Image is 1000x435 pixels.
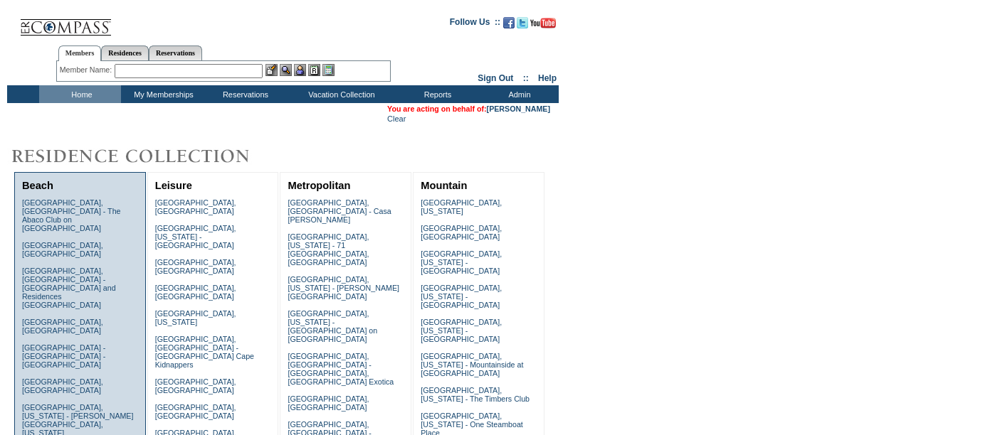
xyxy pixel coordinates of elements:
a: [GEOGRAPHIC_DATA], [US_STATE] - The Timbers Club [421,386,530,403]
a: [GEOGRAPHIC_DATA], [GEOGRAPHIC_DATA] [22,377,103,394]
a: [GEOGRAPHIC_DATA], [GEOGRAPHIC_DATA] [155,258,236,275]
a: Leisure [155,180,192,191]
a: Mountain [421,180,467,191]
img: Compass Home [19,7,112,36]
span: :: [523,73,529,83]
a: [GEOGRAPHIC_DATA], [GEOGRAPHIC_DATA] [155,284,236,301]
td: Vacation Collection [285,85,395,103]
a: [GEOGRAPHIC_DATA], [US_STATE] - Mountainside at [GEOGRAPHIC_DATA] [421,352,523,377]
td: Reservations [203,85,285,103]
a: [GEOGRAPHIC_DATA], [GEOGRAPHIC_DATA] [22,318,103,335]
a: [GEOGRAPHIC_DATA], [US_STATE] - [GEOGRAPHIC_DATA] [421,318,502,343]
a: [GEOGRAPHIC_DATA], [US_STATE] [155,309,236,326]
img: Subscribe to our YouTube Channel [530,18,556,28]
a: Metropolitan [288,180,350,191]
a: Subscribe to our YouTube Channel [530,21,556,30]
a: Clear [387,114,406,123]
img: b_calculator.gif [322,64,335,76]
a: [GEOGRAPHIC_DATA], [GEOGRAPHIC_DATA] [155,403,236,420]
a: Become our fan on Facebook [503,21,515,30]
a: [GEOGRAPHIC_DATA], [US_STATE] - [GEOGRAPHIC_DATA] on [GEOGRAPHIC_DATA] [288,309,377,343]
td: Home [39,85,121,103]
div: Member Name: [60,64,115,76]
a: [GEOGRAPHIC_DATA], [GEOGRAPHIC_DATA] [155,198,236,215]
a: [GEOGRAPHIC_DATA], [GEOGRAPHIC_DATA] [155,377,236,394]
a: [GEOGRAPHIC_DATA], [US_STATE] - [GEOGRAPHIC_DATA] [421,284,502,309]
a: [GEOGRAPHIC_DATA], [US_STATE] - [PERSON_NAME][GEOGRAPHIC_DATA] [288,275,399,301]
a: [GEOGRAPHIC_DATA] - [GEOGRAPHIC_DATA] - [GEOGRAPHIC_DATA] [22,343,105,369]
a: Reservations [149,45,202,60]
a: [GEOGRAPHIC_DATA], [GEOGRAPHIC_DATA] - [GEOGRAPHIC_DATA] and Residences [GEOGRAPHIC_DATA] [22,267,116,309]
td: Reports [395,85,477,103]
img: Follow us on Twitter [517,17,528,28]
img: Become our fan on Facebook [503,17,515,28]
a: Members [58,45,102,61]
a: [GEOGRAPHIC_DATA], [GEOGRAPHIC_DATA] [421,224,502,241]
a: [GEOGRAPHIC_DATA], [GEOGRAPHIC_DATA] - [GEOGRAPHIC_DATA] Cape Kidnappers [155,335,254,369]
img: Impersonate [294,64,306,76]
a: [GEOGRAPHIC_DATA], [US_STATE] - 71 [GEOGRAPHIC_DATA], [GEOGRAPHIC_DATA] [288,232,369,267]
a: [GEOGRAPHIC_DATA], [US_STATE] - [GEOGRAPHIC_DATA] [421,249,502,275]
a: [GEOGRAPHIC_DATA], [GEOGRAPHIC_DATA] [22,241,103,258]
img: View [280,64,292,76]
a: Beach [22,180,53,191]
td: Admin [477,85,559,103]
td: Follow Us :: [450,16,500,33]
a: [GEOGRAPHIC_DATA], [US_STATE] - [GEOGRAPHIC_DATA] [155,224,236,249]
a: Help [538,73,557,83]
a: Sign Out [478,73,513,83]
span: You are acting on behalf of: [387,104,550,113]
a: [GEOGRAPHIC_DATA], [GEOGRAPHIC_DATA] [288,394,369,412]
a: [GEOGRAPHIC_DATA], [GEOGRAPHIC_DATA] - [GEOGRAPHIC_DATA], [GEOGRAPHIC_DATA] Exotica [288,352,394,386]
a: [GEOGRAPHIC_DATA], [US_STATE] [421,198,502,215]
img: b_edit.gif [265,64,278,76]
img: Destinations by Exclusive Resorts [7,142,285,171]
img: i.gif [7,21,19,22]
a: [PERSON_NAME] [487,104,550,113]
a: Residences [101,45,149,60]
a: [GEOGRAPHIC_DATA], [GEOGRAPHIC_DATA] - Casa [PERSON_NAME] [288,198,391,224]
a: Follow us on Twitter [517,21,528,30]
a: [GEOGRAPHIC_DATA], [GEOGRAPHIC_DATA] - The Abaco Club on [GEOGRAPHIC_DATA] [22,198,121,232]
td: My Memberships [121,85,203,103]
img: Reservations [308,64,320,76]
